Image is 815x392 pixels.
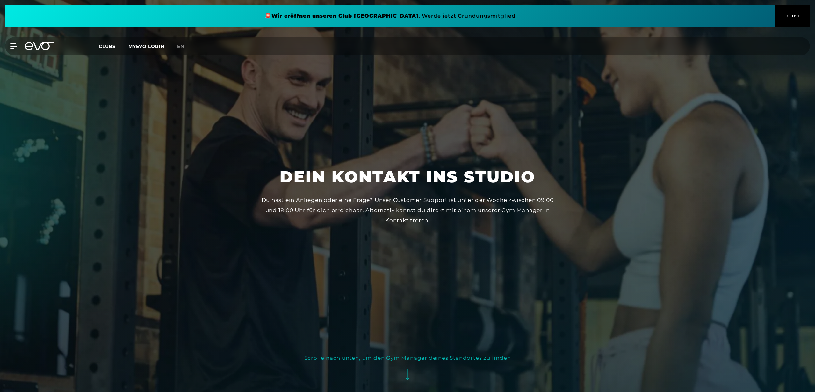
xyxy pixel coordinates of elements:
[304,353,511,363] div: Scrolle nach unten, um den Gym Manager deines Standortes zu finden
[177,43,192,50] a: en
[99,43,128,49] a: Clubs
[775,5,810,27] button: CLOSE
[785,13,801,19] span: CLOSE
[258,195,557,226] div: Du hast ein Anliegen oder eine Frage? Unser Customer Support ist unter der Woche zwischen 09:00 u...
[280,166,535,187] h1: Dein Kontakt ins Studio
[177,43,184,49] span: en
[304,353,511,386] button: Scrolle nach unten, um den Gym Manager deines Standortes zu finden
[99,43,116,49] span: Clubs
[128,43,164,49] a: MYEVO LOGIN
